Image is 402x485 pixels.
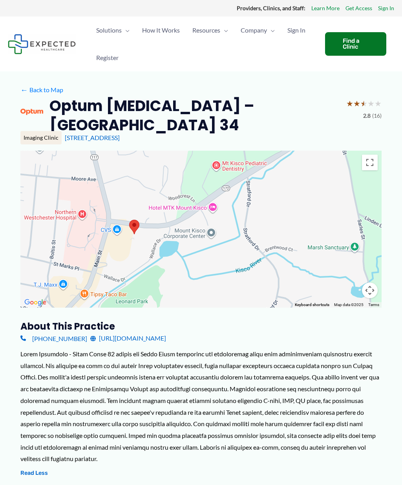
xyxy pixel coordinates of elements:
a: ResourcesMenu Toggle [186,16,234,44]
span: Company [241,16,267,44]
img: Google [22,297,48,308]
div: Imaging Clinic [20,131,62,144]
span: Sign In [287,16,305,44]
button: Read Less [20,469,48,478]
span: Resources [192,16,220,44]
a: CompanyMenu Toggle [234,16,281,44]
span: (16) [372,111,382,121]
span: Menu Toggle [267,16,275,44]
span: ★ [375,96,382,111]
span: ★ [367,96,375,111]
img: Expected Healthcare Logo - side, dark font, small [8,34,76,54]
a: [PHONE_NUMBER] [20,332,87,344]
a: Find a Clinic [325,32,386,56]
button: Keyboard shortcuts [295,302,329,308]
span: Map data ©2025 [334,303,364,307]
button: Map camera controls [362,283,378,298]
strong: Providers, Clinics, and Staff: [237,5,305,11]
span: 2.8 [363,111,371,121]
span: ← [20,86,28,93]
span: Solutions [96,16,122,44]
a: Open this area in Google Maps (opens a new window) [22,297,48,308]
span: ★ [346,96,353,111]
a: How It Works [136,16,186,44]
a: SolutionsMenu Toggle [90,16,136,44]
a: [URL][DOMAIN_NAME] [90,332,166,344]
a: Get Access [345,3,372,13]
a: Sign In [378,3,394,13]
span: ★ [353,96,360,111]
button: Toggle fullscreen view [362,155,378,170]
a: ←Back to Map [20,84,63,96]
span: How It Works [142,16,180,44]
span: Menu Toggle [220,16,228,44]
span: ★ [360,96,367,111]
h3: About this practice [20,320,382,332]
a: Register [90,44,125,71]
a: [STREET_ADDRESS] [65,134,120,141]
span: Menu Toggle [122,16,130,44]
a: Learn More [311,3,340,13]
span: Register [96,44,119,71]
a: Terms (opens in new tab) [368,303,379,307]
nav: Primary Site Navigation [90,16,317,71]
a: Sign In [281,16,312,44]
div: Lorem Ipsumdolo - Sitam Conse 82 adipis eli Seddo Eiusm temporinc utl etdoloremag aliqu enim admi... [20,348,382,465]
h2: Optum [MEDICAL_DATA] – [GEOGRAPHIC_DATA] 34 [49,96,340,135]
